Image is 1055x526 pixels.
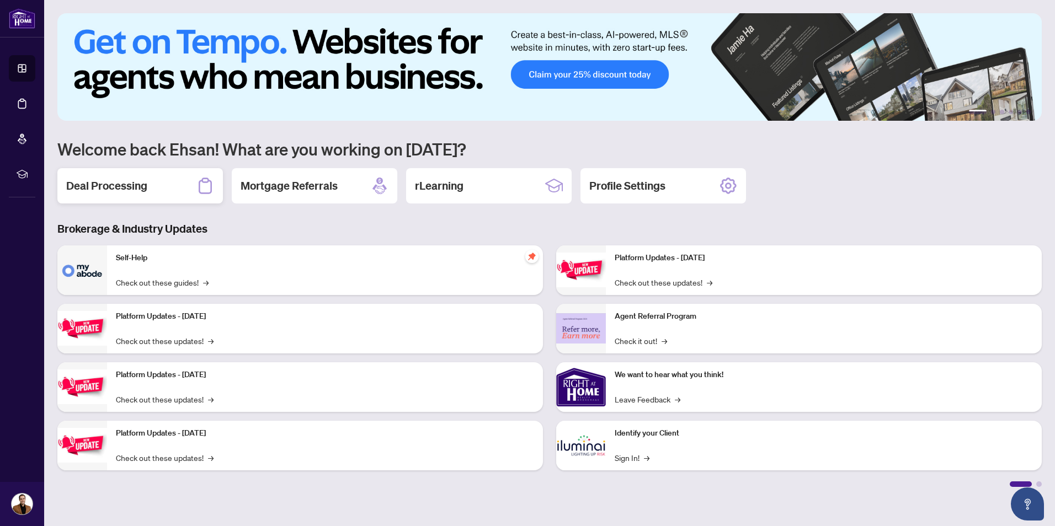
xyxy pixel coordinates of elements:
[208,452,214,464] span: →
[707,276,712,288] span: →
[615,427,1033,439] p: Identify your Client
[57,221,1042,237] h3: Brokerage & Industry Updates
[241,178,338,194] h2: Mortgage Referrals
[525,250,539,263] span: pushpin
[556,362,606,412] img: We want to hear what you think!
[589,178,665,194] h2: Profile Settings
[644,452,649,464] span: →
[116,252,534,264] p: Self-Help
[208,335,214,347] span: →
[615,452,649,464] a: Sign In!→
[203,276,209,288] span: →
[615,369,1033,381] p: We want to hear what you think!
[615,393,680,405] a: Leave Feedback→
[556,421,606,470] img: Identify your Client
[12,493,33,514] img: Profile Icon
[415,178,463,194] h2: rLearning
[9,8,35,29] img: logo
[675,393,680,405] span: →
[116,369,534,381] p: Platform Updates - [DATE]
[116,452,214,464] a: Check out these updates!→
[57,138,1042,159] h1: Welcome back Ehsan! What are you working on [DATE]?
[57,369,107,404] img: Platform Updates - July 21, 2025
[116,427,534,439] p: Platform Updates - [DATE]
[57,311,107,346] img: Platform Updates - September 16, 2025
[556,313,606,343] img: Agent Referral Program
[615,252,1033,264] p: Platform Updates - [DATE]
[1011,487,1044,520] button: Open asap
[57,245,107,295] img: Self-Help
[1000,110,1004,114] button: 3
[969,110,987,114] button: 1
[116,310,534,323] p: Platform Updates - [DATE]
[556,253,606,287] img: Platform Updates - June 23, 2025
[66,178,147,194] h2: Deal Processing
[116,276,209,288] a: Check out these guides!→
[615,276,712,288] a: Check out these updates!→
[615,335,667,347] a: Check it out!→
[662,335,667,347] span: →
[57,428,107,463] img: Platform Updates - July 8, 2025
[615,310,1033,323] p: Agent Referral Program
[57,13,1042,121] img: Slide 0
[116,393,214,405] a: Check out these updates!→
[991,110,995,114] button: 2
[1017,110,1022,114] button: 5
[116,335,214,347] a: Check out these updates!→
[1026,110,1031,114] button: 6
[208,393,214,405] span: →
[1009,110,1013,114] button: 4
